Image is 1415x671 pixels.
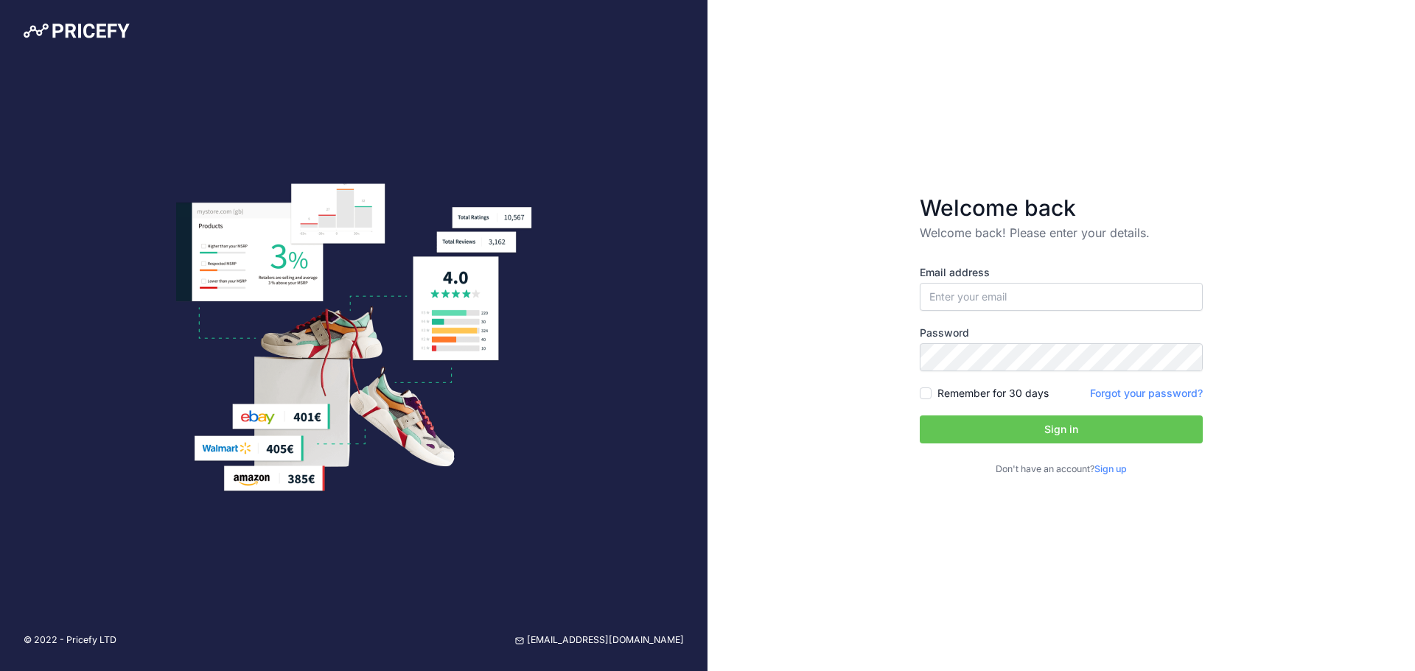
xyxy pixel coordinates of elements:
[920,326,1203,340] label: Password
[920,463,1203,477] p: Don't have an account?
[920,415,1203,443] button: Sign in
[937,386,1049,401] label: Remember for 30 days
[515,633,684,647] a: [EMAIL_ADDRESS][DOMAIN_NAME]
[920,283,1203,311] input: Enter your email
[920,194,1203,221] h3: Welcome back
[24,633,116,647] p: © 2022 - Pricefy LTD
[920,224,1203,242] p: Welcome back! Please enter your details.
[1094,463,1127,474] a: Sign up
[920,265,1203,280] label: Email address
[24,24,130,38] img: Pricefy
[1090,387,1203,399] a: Forgot your password?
